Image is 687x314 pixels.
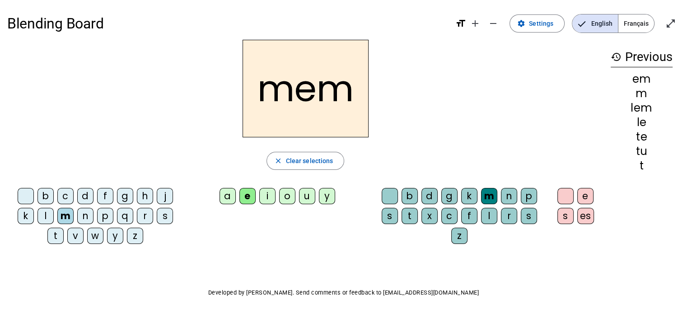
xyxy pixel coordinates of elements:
[37,208,54,224] div: l
[117,208,133,224] div: q
[57,208,74,224] div: m
[665,18,676,29] mat-icon: open_in_full
[611,103,673,113] div: lem
[470,18,481,29] mat-icon: add
[107,228,123,244] div: y
[266,152,345,170] button: Clear selections
[117,188,133,204] div: g
[481,188,497,204] div: m
[77,188,93,204] div: d
[319,188,335,204] div: y
[299,188,315,204] div: u
[611,117,673,128] div: le
[286,155,333,166] span: Clear selections
[572,14,654,33] mat-button-toggle-group: Language selection
[7,287,680,298] p: Developed by [PERSON_NAME]. Send comments or feedback to [EMAIL_ADDRESS][DOMAIN_NAME]
[521,188,537,204] div: p
[87,228,103,244] div: w
[455,18,466,29] mat-icon: format_size
[501,208,517,224] div: r
[509,14,565,33] button: Settings
[97,208,113,224] div: p
[220,188,236,204] div: a
[611,47,673,67] h3: Previous
[18,208,34,224] div: k
[97,188,113,204] div: f
[577,188,594,204] div: e
[501,188,517,204] div: n
[521,208,537,224] div: s
[157,208,173,224] div: s
[402,188,418,204] div: b
[441,188,458,204] div: g
[484,14,502,33] button: Decrease font size
[441,208,458,224] div: c
[611,146,673,157] div: tu
[239,188,256,204] div: e
[488,18,499,29] mat-icon: remove
[611,52,622,62] mat-icon: history
[421,188,438,204] div: d
[243,40,369,137] h2: mem
[402,208,418,224] div: t
[461,188,477,204] div: k
[127,228,143,244] div: z
[7,9,448,38] h1: Blending Board
[77,208,93,224] div: n
[157,188,173,204] div: j
[57,188,74,204] div: c
[466,14,484,33] button: Increase font size
[529,18,553,29] span: Settings
[611,160,673,171] div: t
[572,14,618,33] span: English
[517,19,525,28] mat-icon: settings
[461,208,477,224] div: f
[47,228,64,244] div: t
[611,131,673,142] div: te
[274,157,282,165] mat-icon: close
[577,208,594,224] div: es
[618,14,654,33] span: Français
[421,208,438,224] div: x
[557,208,574,224] div: s
[137,208,153,224] div: r
[279,188,295,204] div: o
[259,188,276,204] div: i
[481,208,497,224] div: l
[382,208,398,224] div: s
[611,88,673,99] div: m
[611,74,673,84] div: em
[662,14,680,33] button: Enter full screen
[137,188,153,204] div: h
[37,188,54,204] div: b
[451,228,467,244] div: z
[67,228,84,244] div: v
